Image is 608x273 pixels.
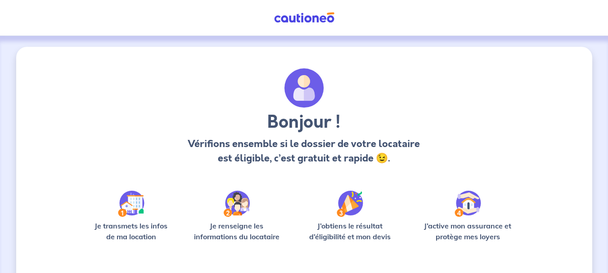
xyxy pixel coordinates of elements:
[415,220,520,242] p: J’active mon assurance et protège mes loyers
[185,137,423,166] p: Vérifions ensemble si le dossier de votre locataire est éligible, c’est gratuit et rapide 😉.
[284,68,324,108] img: archivate
[270,12,338,23] img: Cautioneo
[337,191,363,217] img: /static/f3e743aab9439237c3e2196e4328bba9/Step-3.svg
[189,220,285,242] p: Je renseigne les informations du locataire
[455,191,481,217] img: /static/bfff1cf634d835d9112899e6a3df1a5d/Step-4.svg
[88,220,174,242] p: Je transmets les infos de ma location
[185,112,423,133] h3: Bonjour !
[224,191,250,217] img: /static/c0a346edaed446bb123850d2d04ad552/Step-2.svg
[118,191,144,217] img: /static/90a569abe86eec82015bcaae536bd8e6/Step-1.svg
[299,220,401,242] p: J’obtiens le résultat d’éligibilité et mon devis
